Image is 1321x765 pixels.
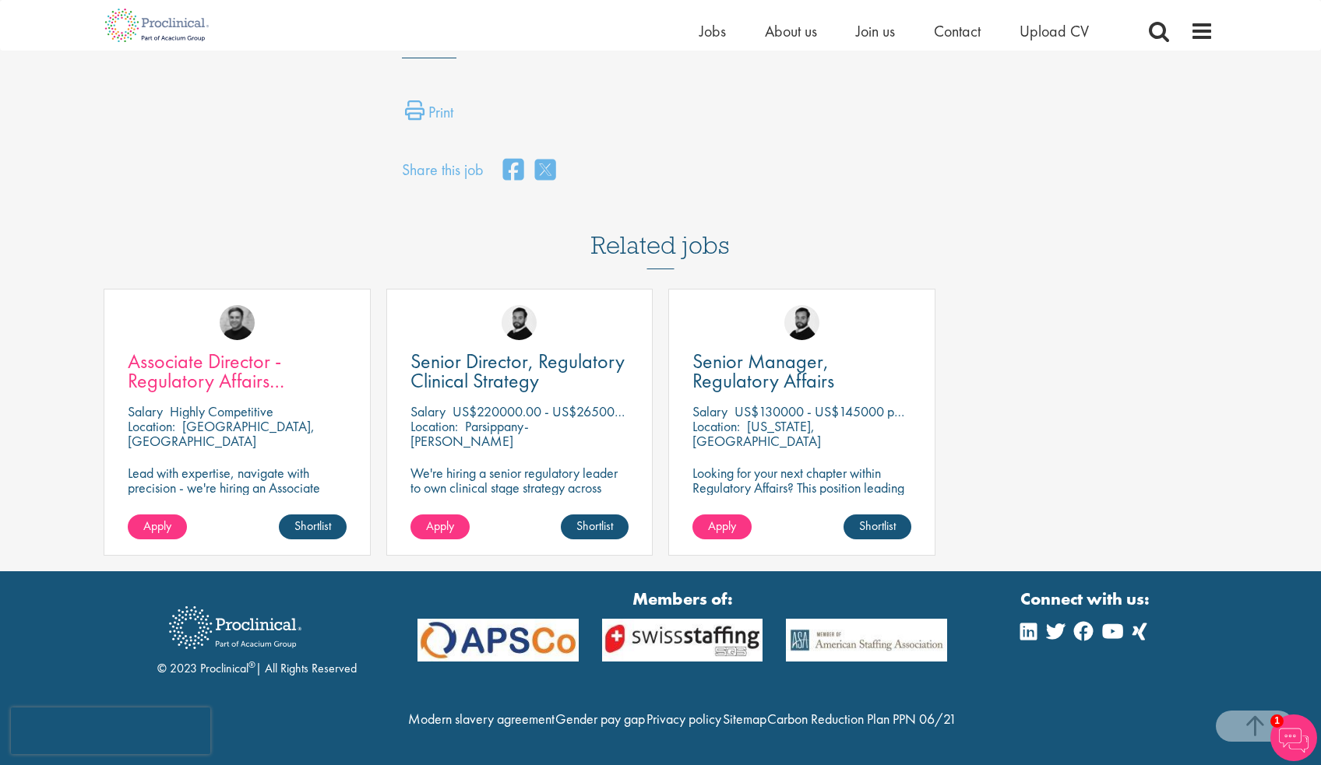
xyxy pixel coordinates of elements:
iframe: reCAPTCHA [11,707,210,754]
a: Shortlist [279,514,347,539]
a: share on twitter [535,154,555,188]
p: Highly Competitive [170,402,273,420]
a: Associate Director - Regulatory Affairs Consultant [128,352,347,391]
span: Apply [708,518,736,534]
h3: Related jobs [591,193,730,269]
strong: Connect with us: [1020,587,1153,611]
img: Nick Walker [784,305,819,340]
p: Looking for your next chapter within Regulatory Affairs? This position leading projects and worki... [692,465,911,525]
span: Location: [692,417,740,435]
span: Location: [410,417,458,435]
span: Salary [410,402,446,420]
p: [GEOGRAPHIC_DATA], [GEOGRAPHIC_DATA] [128,417,315,450]
img: APSCo [590,619,775,661]
span: Salary [692,402,727,420]
span: Apply [143,518,171,534]
img: Nick Walker [502,305,537,340]
label: Share this job [402,159,484,181]
span: 1 [1270,714,1284,728]
img: Chatbot [1270,714,1317,761]
a: Contact [934,21,981,41]
a: Apply [410,514,470,539]
span: Apply [426,518,454,534]
a: Shortlist [844,514,911,539]
span: Associate Director - Regulatory Affairs Consultant [128,348,284,413]
a: Senior Director, Regulatory Clinical Strategy [410,352,629,391]
p: We're hiring a senior regulatory leader to own clinical stage strategy across multiple programs. [410,465,629,510]
a: share on facebook [503,154,523,188]
a: Jobs [699,21,726,41]
a: Upload CV [1020,21,1089,41]
a: Gender pay gap [555,710,645,728]
a: Privacy policy [646,710,721,728]
a: Sitemap [723,710,766,728]
img: APSCo [406,619,590,661]
span: Senior Manager, Regulatory Affairs [692,348,834,394]
a: Apply [692,514,752,539]
a: Modern slavery agreement [408,710,555,728]
a: Senior Manager, Regulatory Affairs [692,352,911,391]
strong: Members of: [417,587,947,611]
span: Location: [128,417,175,435]
span: Salary [128,402,163,420]
a: Apply [128,514,187,539]
img: Peter Duvall [220,305,255,340]
p: [US_STATE], [GEOGRAPHIC_DATA] [692,417,821,450]
p: Lead with expertise, navigate with precision - we're hiring an Associate Director to shape regula... [128,465,347,539]
a: Shortlist [561,514,629,539]
p: US$130000 - US$145000 per annum [734,402,943,420]
span: Senior Director, Regulatory Clinical Strategy [410,348,625,394]
div: © 2023 Proclinical | All Rights Reserved [157,595,357,678]
sup: ® [248,658,255,671]
a: About us [765,21,817,41]
a: Carbon Reduction Plan PPN 06/21 [767,710,956,728]
p: Parsippany-[PERSON_NAME][GEOGRAPHIC_DATA], [GEOGRAPHIC_DATA] [410,417,543,479]
p: US$220000.00 - US$265000 per annum + Highly Competitive Salary [453,402,837,420]
img: Proclinical Recruitment [157,595,313,660]
a: Print [405,100,453,132]
a: Join us [856,21,895,41]
img: APSCo [774,619,959,661]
